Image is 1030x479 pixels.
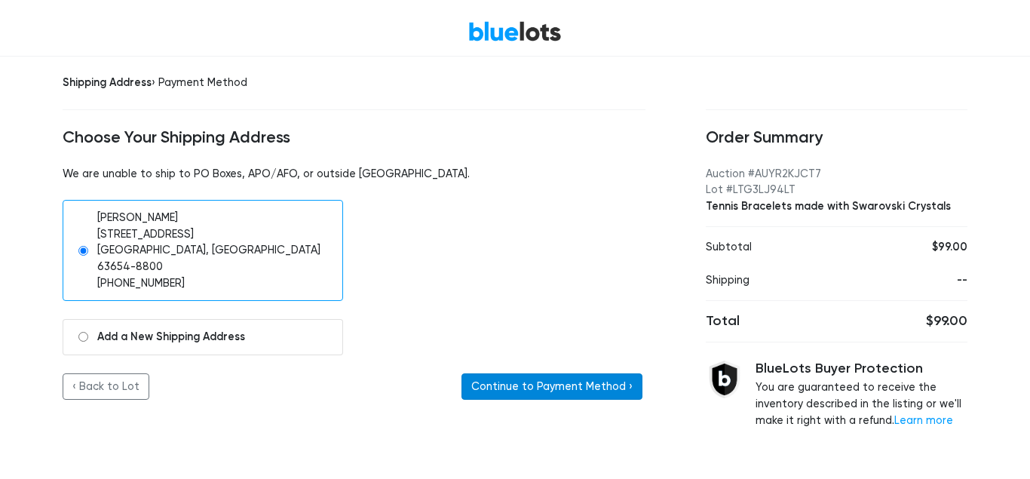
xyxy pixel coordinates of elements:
div: [PERSON_NAME] [STREET_ADDRESS] [GEOGRAPHIC_DATA], [GEOGRAPHIC_DATA] 63654-8800 [PHONE_NUMBER] [97,210,327,291]
div: Tennis Bracelets made with Swarovski Crystals [706,198,967,215]
div: Auction #AUYR2KJCT7 [706,166,967,183]
h4: Order Summary [706,128,967,148]
h4: Choose Your Shipping Address [63,128,645,148]
a: [PERSON_NAME][STREET_ADDRESS][GEOGRAPHIC_DATA], [GEOGRAPHIC_DATA] 63654-8800[PHONE_NUMBER] [63,200,343,301]
h5: Total [706,313,825,330]
h5: $99.00 [848,313,967,330]
p: We are unable to ship to PO Boxes, APO/AFO, or outside [GEOGRAPHIC_DATA]. [63,166,645,183]
span: Shipping Address [63,75,152,89]
a: Learn more [894,414,953,427]
div: › Payment Method [63,75,645,91]
div: Lot #LTG3LJ94LT [706,182,967,198]
a: Add a New Shipping Address [63,319,343,355]
div: You are guaranteed to receive the inventory described in the listing or we'll make it right with ... [756,361,967,428]
div: Subtotal [694,239,884,256]
a: BlueLots [468,20,562,42]
div: Shipping [694,272,884,289]
span: Add a New Shipping Address [97,329,245,345]
h5: BlueLots Buyer Protection [756,361,967,377]
div: -- [895,272,967,289]
button: Continue to Payment Method › [461,373,642,401]
div: $99.00 [895,239,967,256]
img: buyer_protection_shield-3b65640a83011c7d3ede35a8e5a80bfdfaa6a97447f0071c1475b91a4b0b3d01.png [706,361,743,398]
a: ‹ Back to Lot [63,373,149,401]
